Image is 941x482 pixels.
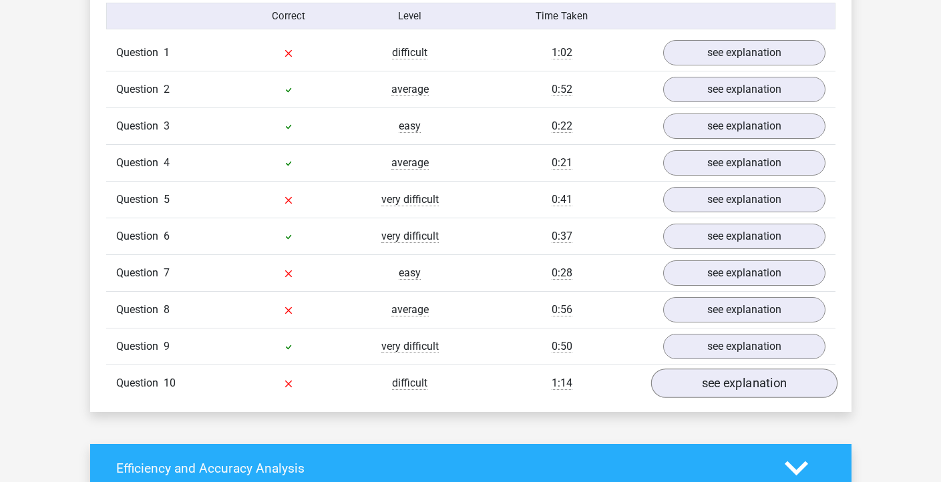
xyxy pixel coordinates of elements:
span: 1:14 [552,377,572,390]
span: 0:22 [552,119,572,133]
span: very difficult [381,193,439,206]
span: 0:21 [552,156,572,170]
a: see explanation [663,40,825,65]
span: difficult [392,377,427,390]
span: 4 [164,156,170,169]
a: see explanation [663,260,825,286]
div: Level [349,9,471,23]
span: easy [399,119,421,133]
span: 5 [164,193,170,206]
span: Question [116,45,164,61]
span: Question [116,302,164,318]
a: see explanation [663,77,825,102]
a: see explanation [663,334,825,359]
span: 7 [164,266,170,279]
span: Question [116,338,164,354]
span: 1:02 [552,46,572,59]
span: very difficult [381,230,439,243]
span: 9 [164,340,170,352]
a: see explanation [663,113,825,139]
span: Question [116,265,164,281]
span: average [391,83,429,96]
span: Question [116,375,164,391]
span: Question [116,118,164,134]
span: 2 [164,83,170,95]
div: Correct [228,9,349,23]
a: see explanation [663,224,825,249]
span: difficult [392,46,427,59]
span: 6 [164,230,170,242]
span: average [391,303,429,316]
span: 1 [164,46,170,59]
span: Question [116,81,164,97]
span: 3 [164,119,170,132]
span: 0:41 [552,193,572,206]
span: 0:37 [552,230,572,243]
span: 0:56 [552,303,572,316]
span: average [391,156,429,170]
span: very difficult [381,340,439,353]
span: 0:52 [552,83,572,96]
span: 0:28 [552,266,572,280]
div: Time Taken [470,9,652,23]
span: 8 [164,303,170,316]
span: Question [116,228,164,244]
span: 0:50 [552,340,572,353]
a: see explanation [663,150,825,176]
a: see explanation [663,187,825,212]
a: see explanation [663,297,825,322]
span: easy [399,266,421,280]
a: see explanation [650,369,837,399]
span: Question [116,192,164,208]
h4: Efficiency and Accuracy Analysis [116,461,765,476]
span: 10 [164,377,176,389]
span: Question [116,155,164,171]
